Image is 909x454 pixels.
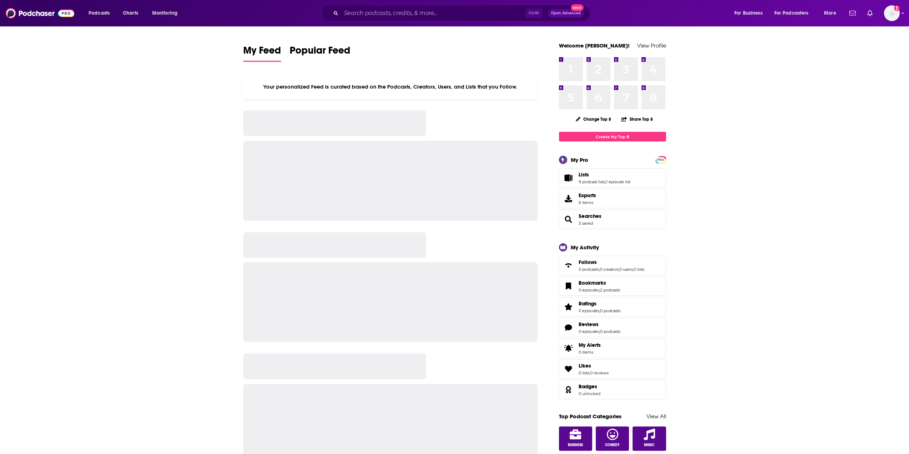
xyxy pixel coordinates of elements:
[579,342,601,348] span: My Alerts
[118,8,143,19] a: Charts
[571,115,616,124] button: Change Top 8
[290,44,350,61] span: Popular Feed
[884,5,900,21] span: Logged in as gabrielle.gantz
[123,8,138,18] span: Charts
[579,171,630,178] a: Lists
[824,8,836,18] span: More
[559,132,666,141] a: Create My Top 8
[605,179,606,184] span: ,
[561,385,576,395] a: Badges
[559,168,666,188] span: Lists
[561,364,576,374] a: Likes
[579,200,596,205] span: 6 items
[579,321,599,328] span: Reviews
[147,8,187,19] button: open menu
[559,426,593,451] a: Business
[551,11,581,15] span: Open Advanced
[559,339,666,358] a: My Alerts
[579,280,606,286] span: Bookmarks
[579,179,605,184] a: 9 podcast lists
[819,8,845,19] button: open menu
[559,210,666,229] span: Searches
[6,6,74,20] img: Podchaser - Follow, Share and Rate Podcasts
[559,413,621,420] a: Top Podcast Categories
[637,42,666,49] a: View Profile
[579,213,601,219] a: Searches
[561,302,576,312] a: Ratings
[579,370,589,375] a: 0 lists
[600,267,619,272] a: 0 creators
[633,426,666,451] a: Music
[579,308,599,313] a: 0 episodes
[559,189,666,208] a: Exports
[559,318,666,337] span: Reviews
[600,329,620,334] a: 0 podcasts
[579,267,599,272] a: 0 podcasts
[243,75,538,99] div: Your personalized Feed is curated based on the Podcasts, Creators, Users, and Lists that you Follow.
[579,363,609,369] a: Likes
[599,308,600,313] span: ,
[548,9,584,18] button: Open AdvancedNew
[579,391,600,396] a: 0 unlocked
[619,267,619,272] span: ,
[894,5,900,11] svg: Add a profile image
[606,179,630,184] a: 1 episode list
[559,297,666,316] span: Ratings
[579,300,596,307] span: Ratings
[243,44,281,62] a: My Feed
[561,173,576,183] a: Lists
[152,8,178,18] span: Monitoring
[571,156,588,163] div: My Pro
[579,192,596,199] span: Exports
[734,8,763,18] span: For Business
[579,383,597,390] span: Badges
[525,9,542,18] span: Ctrl K
[579,288,599,293] a: 0 episodes
[559,42,630,49] a: Welcome [PERSON_NAME]!
[561,260,576,270] a: Follows
[579,300,620,307] a: Ratings
[579,363,591,369] span: Likes
[579,221,593,226] a: 3 saved
[559,359,666,379] span: Likes
[328,5,597,21] div: Search podcasts, credits, & more...
[600,288,620,293] a: 2 podcasts
[559,380,666,399] span: Badges
[619,267,633,272] a: 0 users
[341,8,525,19] input: Search podcasts, credits, & more...
[561,323,576,333] a: Reviews
[579,259,597,265] span: Follows
[561,194,576,204] span: Exports
[599,288,600,293] span: ,
[579,383,600,390] a: Badges
[884,5,900,21] button: Show profile menu
[774,8,809,18] span: For Podcasters
[571,244,599,251] div: My Activity
[290,44,350,62] a: Popular Feed
[568,443,583,447] span: Business
[656,157,665,162] a: PRO
[559,256,666,275] span: Follows
[729,8,771,19] button: open menu
[596,426,629,451] a: Comedy
[579,280,620,286] a: Bookmarks
[846,7,859,19] a: Show notifications dropdown
[243,44,281,61] span: My Feed
[561,281,576,291] a: Bookmarks
[561,214,576,224] a: Searches
[600,308,620,313] a: 0 podcasts
[634,267,644,272] a: 0 lists
[559,276,666,296] span: Bookmarks
[621,112,653,126] button: Share Top 8
[589,370,590,375] span: ,
[579,329,599,334] a: 0 episodes
[579,171,589,178] span: Lists
[599,329,600,334] span: ,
